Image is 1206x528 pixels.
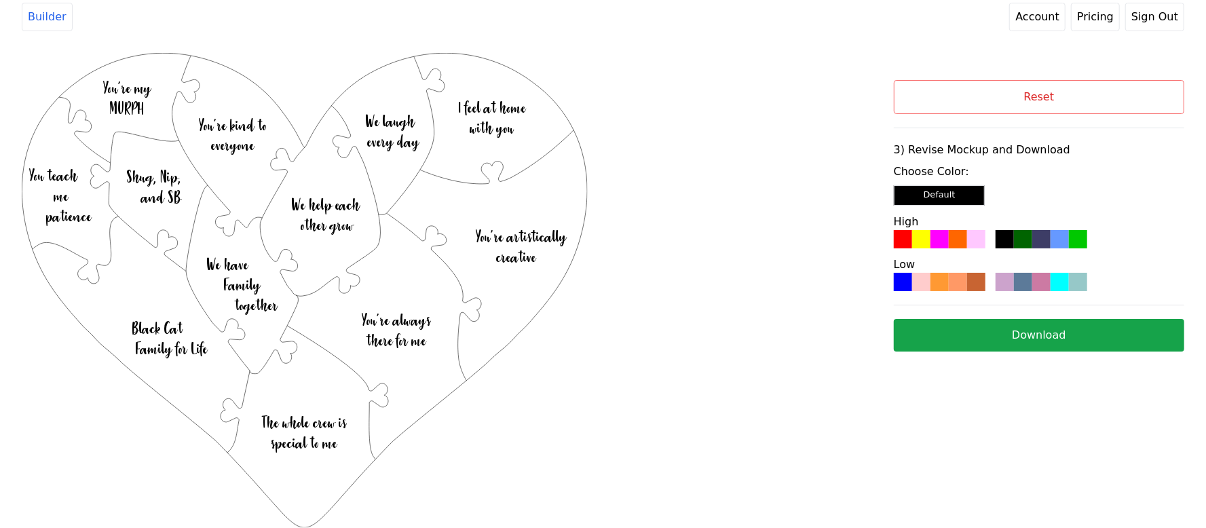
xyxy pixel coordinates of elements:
[366,111,415,132] text: We laugh
[45,206,92,227] text: patience
[1125,3,1184,31] button: Sign Out
[497,246,538,267] text: creative
[894,319,1184,352] button: Download
[894,215,919,228] label: High
[476,226,568,247] text: You're artistically
[894,164,1184,180] label: Choose Color:
[261,413,347,434] text: The whole crew is
[29,165,78,186] text: You teach
[366,331,427,352] text: there for me
[132,318,183,339] text: Black Cat
[458,97,527,118] text: I feel at home
[894,142,1184,158] label: 3) Revise Mockup and Download
[207,254,249,275] text: We have
[367,131,420,152] text: every day
[301,214,354,235] text: other grow
[894,258,916,271] label: Low
[924,189,956,200] small: Default
[103,77,153,98] text: You're my
[110,98,145,119] text: MURPH
[271,433,338,454] text: special to me
[292,194,361,215] text: We help each
[1009,3,1066,31] a: Account
[470,117,515,138] text: with you
[211,135,255,156] text: everyone
[199,115,267,136] text: You're kind to
[235,295,279,316] text: together
[54,185,69,206] text: me
[894,80,1184,114] button: Reset
[141,187,183,208] text: and SB
[135,338,208,359] text: Family for Life
[362,310,432,331] text: You're always
[22,3,73,31] a: Builder
[1071,3,1120,31] a: Pricing
[223,274,261,295] text: Family
[126,166,181,187] text: Shug, Nip,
